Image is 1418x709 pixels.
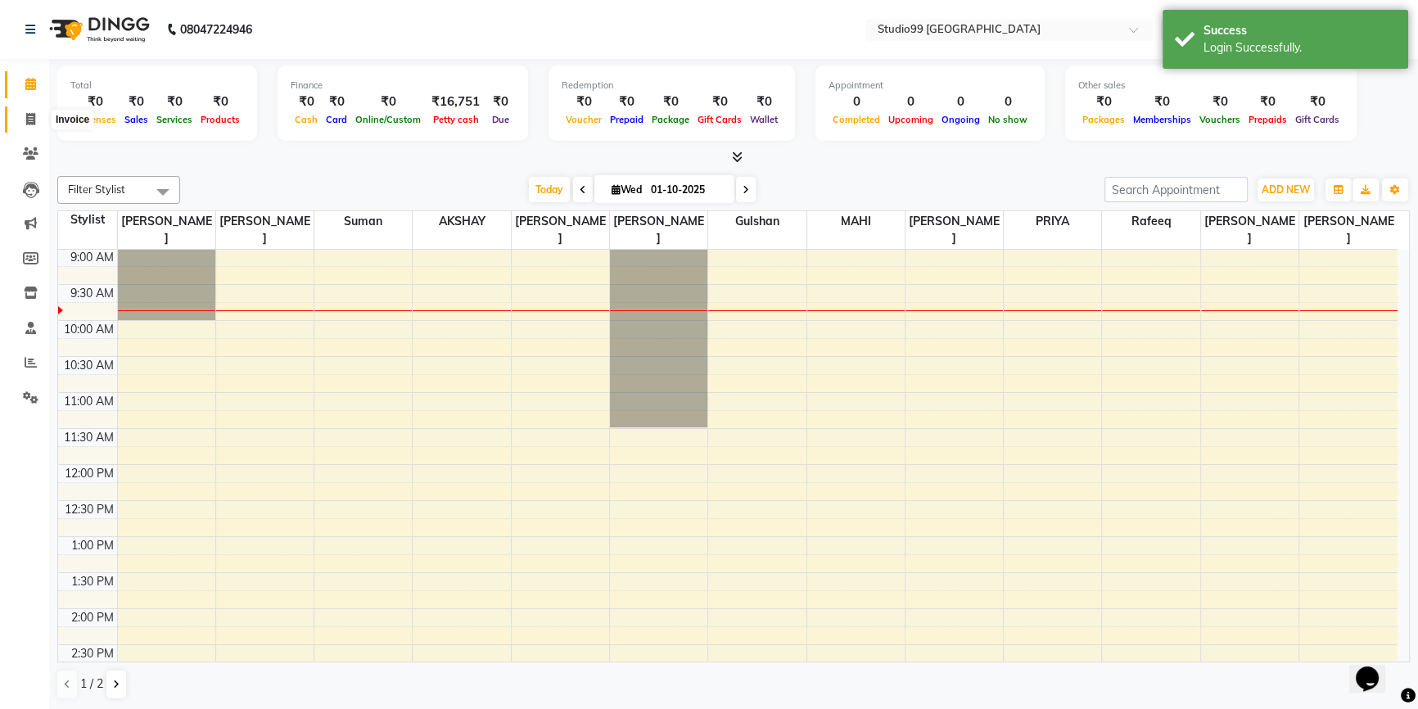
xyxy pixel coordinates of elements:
div: Login Successfully. [1203,39,1396,56]
span: Vouchers [1195,114,1244,125]
div: ₹0 [746,93,782,111]
div: ₹0 [693,93,746,111]
div: ₹0 [152,93,196,111]
span: Services [152,114,196,125]
span: [PERSON_NAME] [1299,211,1398,249]
div: Stylist [58,211,117,228]
div: ₹16,751 [425,93,486,111]
div: ₹0 [322,93,351,111]
span: Ongoing [937,114,984,125]
div: 0 [884,93,937,111]
div: ₹0 [1129,93,1195,111]
span: AKSHAY [413,211,510,232]
span: Cash [291,114,322,125]
div: 0 [937,93,984,111]
div: Finance [291,79,515,93]
span: Today [529,177,570,202]
div: 9:00 AM [67,249,117,266]
span: [PERSON_NAME] [905,211,1003,249]
span: Online/Custom [351,114,425,125]
span: Petty cash [429,114,483,125]
span: Filter Stylist [68,183,125,196]
span: [PERSON_NAME] [118,211,215,249]
input: Search Appointment [1104,177,1248,202]
span: Suman [314,211,412,232]
div: ₹0 [1078,93,1129,111]
span: Package [648,114,693,125]
div: 11:00 AM [61,393,117,410]
div: ₹0 [120,93,152,111]
span: Packages [1078,114,1129,125]
div: ₹0 [70,93,120,111]
span: Due [488,114,513,125]
div: ₹0 [1195,93,1244,111]
span: Prepaids [1244,114,1291,125]
div: Success [1203,22,1396,39]
span: ADD NEW [1262,183,1310,196]
div: Invoice [52,110,93,129]
span: 1 / 2 [80,675,103,693]
div: ₹0 [1244,93,1291,111]
div: ₹0 [291,93,322,111]
span: Products [196,114,244,125]
div: Total [70,79,244,93]
div: ₹0 [486,93,515,111]
span: Gift Cards [693,114,746,125]
b: 08047224946 [180,7,252,52]
div: 0 [984,93,1032,111]
img: logo [42,7,154,52]
span: [PERSON_NAME] [1201,211,1298,249]
span: Card [322,114,351,125]
span: [PERSON_NAME] [216,211,314,249]
span: Memberships [1129,114,1195,125]
div: ₹0 [606,93,648,111]
div: Other sales [1078,79,1343,93]
span: Voucher [562,114,606,125]
div: 12:30 PM [61,501,117,518]
div: 0 [829,93,884,111]
div: Appointment [829,79,1032,93]
span: [PERSON_NAME] [610,211,707,249]
div: ₹0 [351,93,425,111]
button: ADD NEW [1258,178,1314,201]
div: 10:00 AM [61,321,117,338]
span: Rafeeq [1102,211,1199,232]
span: PRIYA [1004,211,1101,232]
span: Gulshan [708,211,806,232]
span: Wallet [746,114,782,125]
div: 1:30 PM [68,573,117,590]
input: 2025-10-01 [646,178,728,202]
span: Sales [120,114,152,125]
div: ₹0 [562,93,606,111]
span: Gift Cards [1291,114,1343,125]
span: Prepaid [606,114,648,125]
div: ₹0 [1291,93,1343,111]
span: [PERSON_NAME] [512,211,609,249]
span: No show [984,114,1032,125]
span: Completed [829,114,884,125]
div: ₹0 [196,93,244,111]
div: Redemption [562,79,782,93]
div: 2:30 PM [68,645,117,662]
div: 10:30 AM [61,357,117,374]
div: 1:00 PM [68,537,117,554]
div: 2:00 PM [68,609,117,626]
span: Wed [607,183,646,196]
iframe: chat widget [1349,644,1402,693]
span: Upcoming [884,114,937,125]
div: ₹0 [648,93,693,111]
div: 9:30 AM [67,285,117,302]
div: 12:00 PM [61,465,117,482]
span: MAHI [807,211,905,232]
div: 11:30 AM [61,429,117,446]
